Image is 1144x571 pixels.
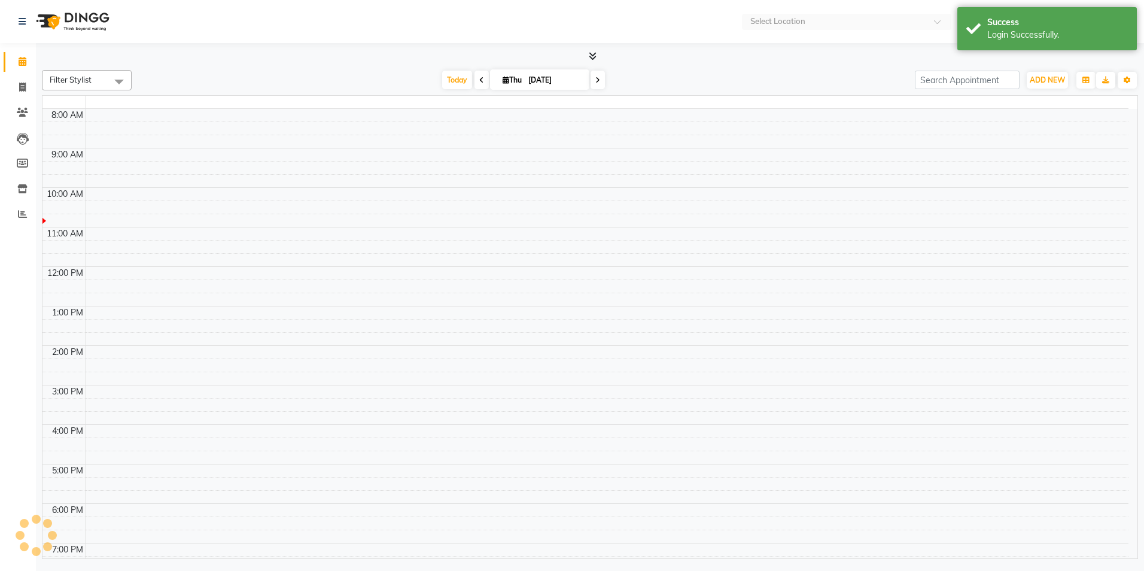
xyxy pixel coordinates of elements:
div: 1:00 PM [50,306,86,319]
div: 10:00 AM [44,188,86,201]
div: 9:00 AM [49,148,86,161]
div: 5:00 PM [50,464,86,477]
input: Search Appointment [915,71,1020,89]
div: 6:00 PM [50,504,86,517]
div: 7:00 PM [50,543,86,556]
img: logo [31,5,112,38]
span: ADD NEW [1030,75,1065,84]
div: Success [987,16,1128,29]
div: 11:00 AM [44,227,86,240]
div: 12:00 PM [45,267,86,280]
div: 2:00 PM [50,346,86,359]
div: 3:00 PM [50,385,86,398]
button: ADD NEW [1027,72,1068,89]
div: Select Location [750,16,805,28]
div: Login Successfully. [987,29,1128,41]
span: Today [442,71,472,89]
div: 8:00 AM [49,109,86,122]
span: Filter Stylist [50,75,92,84]
div: 4:00 PM [50,425,86,438]
span: Thu [500,75,525,84]
input: 2025-09-04 [525,71,585,89]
